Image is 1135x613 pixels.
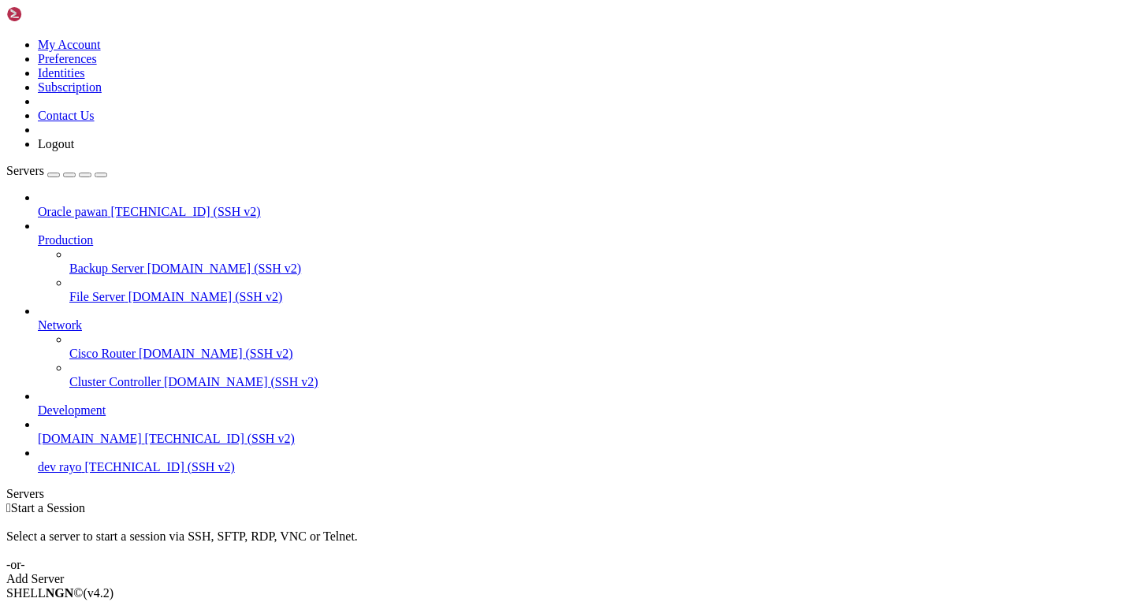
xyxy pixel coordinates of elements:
span: Servers [6,164,44,177]
span:  [6,501,11,515]
b: NGN [46,586,74,600]
span: [DOMAIN_NAME] [38,432,142,445]
span: Oracle pawan [38,205,107,218]
span: dev rayo [38,460,82,474]
a: Backup Server [DOMAIN_NAME] (SSH v2) [69,262,1129,276]
li: Production [38,219,1129,304]
span: Cluster Controller [69,375,161,388]
li: Development [38,389,1129,418]
li: Cisco Router [DOMAIN_NAME] (SSH v2) [69,333,1129,361]
a: Subscription [38,80,102,94]
span: [DOMAIN_NAME] (SSH v2) [139,347,293,360]
span: File Server [69,290,125,303]
span: SHELL © [6,586,113,600]
a: Development [38,403,1129,418]
li: [DOMAIN_NAME] [TECHNICAL_ID] (SSH v2) [38,418,1129,446]
span: Development [38,403,106,417]
a: Cluster Controller [DOMAIN_NAME] (SSH v2) [69,375,1129,389]
span: [DOMAIN_NAME] (SSH v2) [147,262,302,275]
div: Add Server [6,572,1129,586]
span: [TECHNICAL_ID] (SSH v2) [110,205,260,218]
div: Select a server to start a session via SSH, SFTP, RDP, VNC or Telnet. -or- [6,515,1129,572]
a: dev rayo [TECHNICAL_ID] (SSH v2) [38,460,1129,474]
li: Backup Server [DOMAIN_NAME] (SSH v2) [69,247,1129,276]
a: Preferences [38,52,97,65]
span: Network [38,318,82,332]
span: Start a Session [11,501,85,515]
a: Cisco Router [DOMAIN_NAME] (SSH v2) [69,347,1129,361]
a: File Server [DOMAIN_NAME] (SSH v2) [69,290,1129,304]
img: Shellngn [6,6,97,22]
span: Production [38,233,93,247]
span: [TECHNICAL_ID] (SSH v2) [145,432,295,445]
a: Servers [6,164,107,177]
span: Backup Server [69,262,144,275]
span: [TECHNICAL_ID] (SSH v2) [85,460,235,474]
a: Identities [38,66,85,80]
a: Production [38,233,1129,247]
li: Oracle pawan [TECHNICAL_ID] (SSH v2) [38,191,1129,219]
a: Network [38,318,1129,333]
span: [DOMAIN_NAME] (SSH v2) [128,290,283,303]
li: File Server [DOMAIN_NAME] (SSH v2) [69,276,1129,304]
span: Cisco Router [69,347,136,360]
a: Logout [38,137,74,150]
a: Oracle pawan [TECHNICAL_ID] (SSH v2) [38,205,1129,219]
a: [DOMAIN_NAME] [TECHNICAL_ID] (SSH v2) [38,432,1129,446]
span: 4.2.0 [84,586,114,600]
div: Servers [6,487,1129,501]
a: Contact Us [38,109,95,122]
span: [DOMAIN_NAME] (SSH v2) [164,375,318,388]
li: dev rayo [TECHNICAL_ID] (SSH v2) [38,446,1129,474]
li: Cluster Controller [DOMAIN_NAME] (SSH v2) [69,361,1129,389]
a: My Account [38,38,101,51]
li: Network [38,304,1129,389]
